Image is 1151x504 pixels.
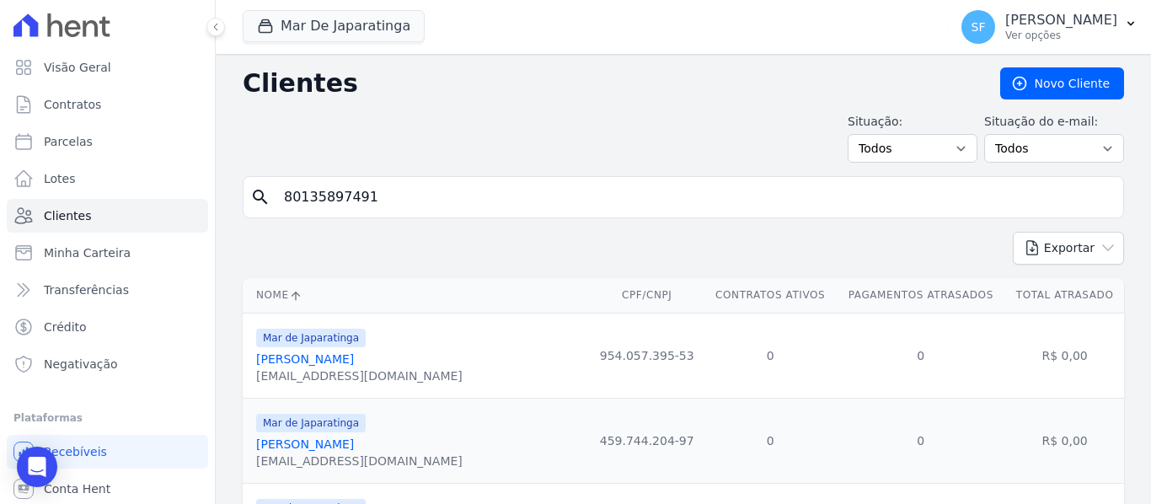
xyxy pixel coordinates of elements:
[44,207,91,224] span: Clientes
[836,278,1005,313] th: Pagamentos Atrasados
[44,59,111,76] span: Visão Geral
[17,447,57,487] div: Open Intercom Messenger
[243,278,589,313] th: Nome
[256,352,354,366] a: [PERSON_NAME]
[7,435,208,469] a: Recebíveis
[7,88,208,121] a: Contratos
[44,244,131,261] span: Minha Carteira
[1005,313,1124,398] td: R$ 0,00
[848,113,977,131] label: Situação:
[7,162,208,196] a: Lotes
[44,170,76,187] span: Lotes
[704,398,836,483] td: 0
[1005,278,1124,313] th: Total Atrasado
[1000,67,1124,99] a: Novo Cliente
[1013,232,1124,265] button: Exportar
[7,310,208,344] a: Crédito
[44,356,118,373] span: Negativação
[256,414,366,432] span: Mar de Japaratinga
[7,51,208,84] a: Visão Geral
[44,480,110,497] span: Conta Hent
[274,180,1116,214] input: Buscar por nome, CPF ou e-mail
[7,347,208,381] a: Negativação
[44,96,101,113] span: Contratos
[243,68,973,99] h2: Clientes
[44,319,87,335] span: Crédito
[250,187,270,207] i: search
[256,329,366,347] span: Mar de Japaratinga
[256,367,463,384] div: [EMAIL_ADDRESS][DOMAIN_NAME]
[7,236,208,270] a: Minha Carteira
[836,313,1005,398] td: 0
[1005,398,1124,483] td: R$ 0,00
[243,10,425,42] button: Mar De Japaratinga
[836,398,1005,483] td: 0
[13,408,201,428] div: Plataformas
[704,278,836,313] th: Contratos Ativos
[704,313,836,398] td: 0
[7,273,208,307] a: Transferências
[1005,12,1117,29] p: [PERSON_NAME]
[948,3,1151,51] button: SF [PERSON_NAME] Ver opções
[44,443,107,460] span: Recebíveis
[589,398,704,483] td: 459.744.204-97
[1005,29,1117,42] p: Ver opções
[44,281,129,298] span: Transferências
[7,125,208,158] a: Parcelas
[972,21,986,33] span: SF
[7,199,208,233] a: Clientes
[256,453,463,469] div: [EMAIL_ADDRESS][DOMAIN_NAME]
[589,313,704,398] td: 954.057.395-53
[984,113,1124,131] label: Situação do e-mail:
[589,278,704,313] th: CPF/CNPJ
[44,133,93,150] span: Parcelas
[256,437,354,451] a: [PERSON_NAME]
